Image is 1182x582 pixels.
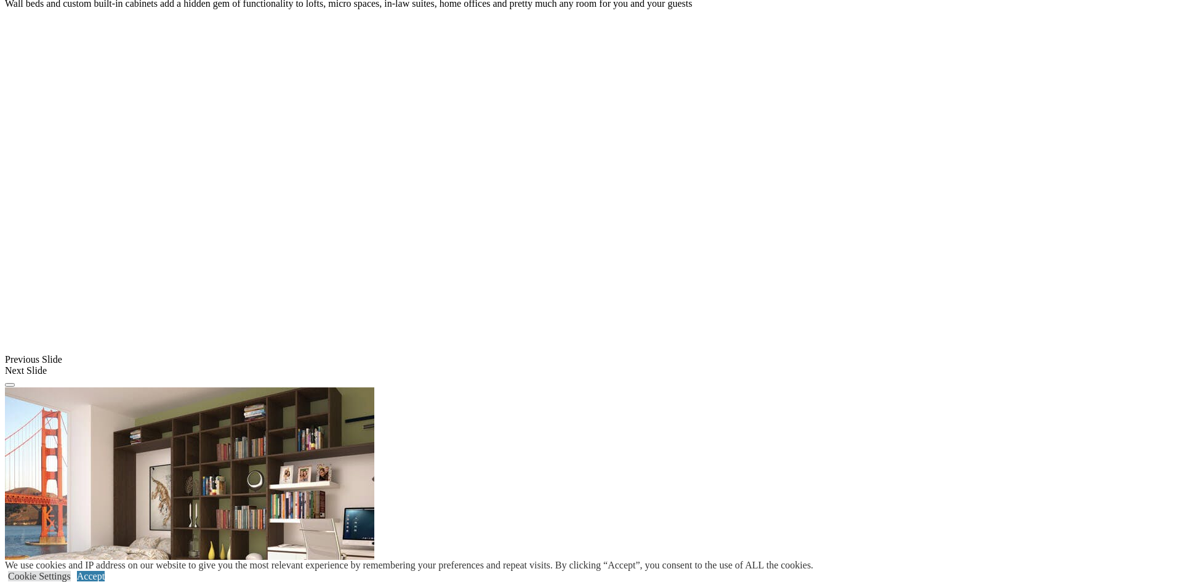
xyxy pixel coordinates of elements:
div: We use cookies and IP address on our website to give you the most relevant experience by remember... [5,560,813,571]
button: Click here to pause slide show [5,383,15,387]
a: Cookie Settings [8,571,71,581]
a: Accept [77,571,105,581]
div: Previous Slide [5,354,1177,365]
div: Next Slide [5,365,1177,376]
